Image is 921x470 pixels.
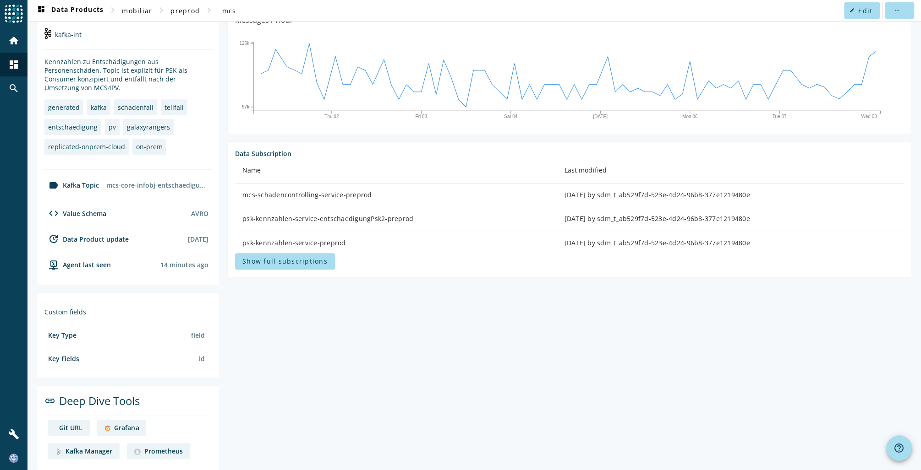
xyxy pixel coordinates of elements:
td: [DATE] by sdm_t_ab529f7d-523e-4d24-96b8-377e1219480e [557,184,904,207]
td: [DATE] by sdm_t_ab529f7d-523e-4d24-96b8-377e1219480e [557,207,904,231]
mat-icon: chevron_right [107,5,118,16]
button: Show full subscriptions [235,253,335,270]
div: Kafka Manager [66,447,112,455]
text: Tue 07 [773,114,787,119]
div: on-prem [136,142,163,151]
img: kafka-int [44,28,51,39]
div: Prometheus [144,447,183,455]
div: [DATE] [188,235,208,243]
mat-icon: label [48,180,59,191]
span: mcs [222,6,236,15]
span: Show full subscriptions [242,257,328,265]
th: Name [235,158,557,184]
div: Grafana [114,423,139,432]
div: Agents typically reports every 15min to 1h [160,260,208,269]
text: Sat 04 [504,114,517,119]
span: mobiliar [122,6,152,15]
mat-icon: build [8,429,19,440]
button: mcs [214,2,244,19]
div: kafka [91,103,107,112]
a: deep dive imagePrometheus [127,443,190,459]
div: pv [109,123,116,131]
div: Data Subscription [235,149,904,158]
button: Data Products [32,2,107,19]
mat-icon: edit [850,8,855,13]
div: psk-kennzahlen-service-preprod [242,238,549,248]
div: replicated-onprem-cloud [48,142,125,151]
img: deep dive image [55,448,62,455]
div: entschaedigung [48,123,98,131]
div: Custom fields [44,308,212,316]
mat-icon: chevron_right [203,5,214,16]
div: Deep Dive Tools [44,393,212,416]
text: 97k [242,104,250,109]
text: Thu 02 [324,114,339,119]
div: teilfall [164,103,184,112]
a: deep dive imageGit URL [48,420,90,436]
div: Kafka Topic [44,180,99,191]
div: agent-env-preprod [44,259,111,270]
div: Kennzahlen zu Entschädigungen aus Personenschäden. Topic ist explizit für PSK als Consumer konzip... [44,57,212,92]
th: Last modified [557,158,904,184]
img: deep dive image [134,448,141,455]
button: preprod [167,2,203,19]
div: Data Product update [44,233,129,244]
mat-icon: update [48,233,59,244]
div: AVRO [191,209,208,218]
mat-icon: home [8,35,19,46]
text: [DATE] [593,114,608,119]
div: galaxyrangers [127,123,170,131]
div: schadenfall [118,103,153,112]
text: Wed 08 [861,114,877,119]
div: mcs-schadencontrolling-service-preprod [242,190,549,200]
span: Edit [858,6,872,15]
mat-icon: search [8,83,19,94]
img: spoud-logo.svg [5,5,23,23]
img: deep dive image [104,425,110,432]
mat-icon: more_horiz [894,8,899,13]
div: field [187,327,208,343]
div: Git URL [59,423,82,432]
text: 120k [239,41,250,46]
div: psk-kennzahlen-service-entschaedigungPsk2-preprod [242,214,549,223]
mat-icon: chevron_right [156,5,167,16]
td: [DATE] by sdm_t_ab529f7d-523e-4d24-96b8-377e1219480e [557,231,904,255]
img: aa0cdc0a786726abc9c8a55358630a5e [9,454,18,463]
div: generated [48,103,80,112]
text: Mon 06 [682,114,698,119]
mat-icon: dashboard [36,5,47,16]
button: Edit [844,2,880,19]
div: mcs-core-infobj-entschaedigung-psk-preprod [103,177,212,193]
div: Value Schema [44,208,106,219]
mat-icon: dashboard [8,59,19,70]
div: Key Type [48,331,77,340]
div: id [195,351,208,367]
span: Data Products [36,5,104,16]
mat-icon: help_outline [894,443,905,454]
a: deep dive imageKafka Manager [48,443,120,459]
a: deep dive imageGrafana [97,420,146,436]
button: mobiliar [118,2,156,19]
div: Key Fields [48,354,79,363]
div: kafka-int [44,27,212,50]
mat-icon: code [48,208,59,219]
text: Fri 03 [415,114,427,119]
span: preprod [170,6,200,15]
mat-icon: link [44,395,55,406]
